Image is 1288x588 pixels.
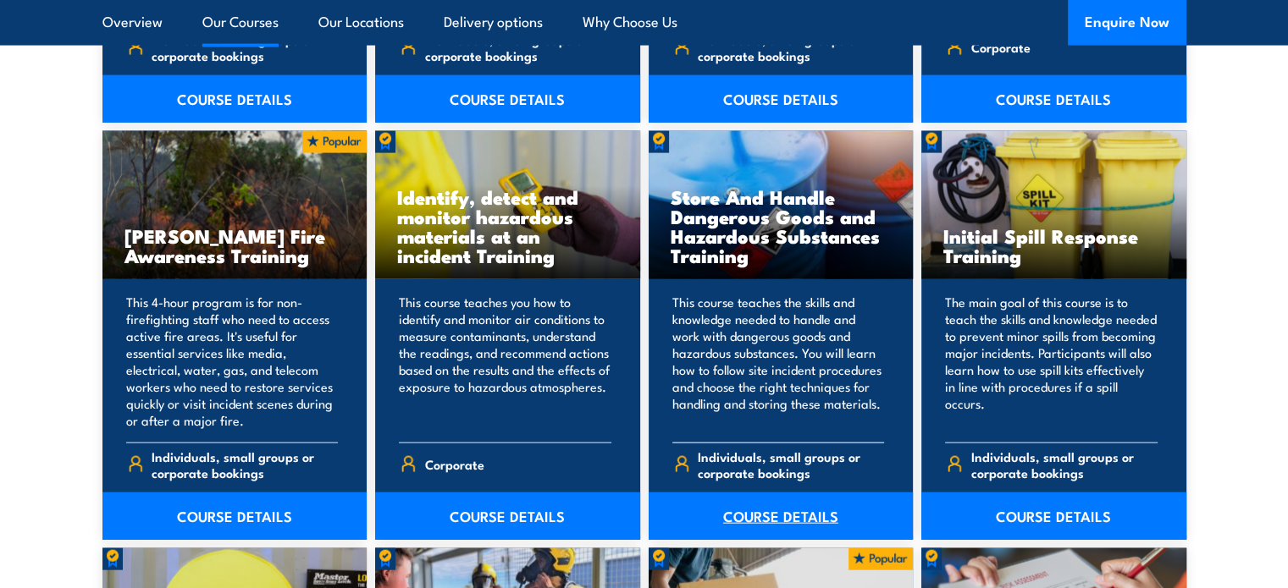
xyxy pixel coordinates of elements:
[945,294,1158,429] p: The main goal of this course is to teach the skills and knowledge needed to prevent minor spills ...
[649,75,914,123] a: COURSE DETAILS
[375,492,640,540] a: COURSE DETAILS
[943,226,1164,265] h3: Initial Spill Response Training
[126,294,339,429] p: This 4-hour program is for non-firefighting staff who need to access active fire areas. It's usef...
[649,492,914,540] a: COURSE DETAILS
[921,75,1186,123] a: COURSE DETAILS
[698,448,884,481] span: Individuals, small groups or corporate bookings
[399,294,611,429] p: This course teaches you how to identify and monitor air conditions to measure contaminants, under...
[397,187,618,265] h3: Identify, detect and monitor hazardous materials at an incident Training
[672,294,885,429] p: This course teaches the skills and knowledge needed to handle and work with dangerous goods and h...
[152,448,338,481] span: Individuals, small groups or corporate bookings
[375,75,640,123] a: COURSE DETAILS
[102,492,368,540] a: COURSE DETAILS
[671,187,892,265] h3: Store And Handle Dangerous Goods and Hazardous Substances Training
[425,31,611,63] span: Individuals, small groups or corporate bookings
[921,492,1186,540] a: COURSE DETAILS
[425,451,484,477] span: Corporate
[698,31,884,63] span: Individuals, small groups or corporate bookings
[971,448,1158,481] span: Individuals, small groups or corporate bookings
[971,34,1031,60] span: Corporate
[102,75,368,123] a: COURSE DETAILS
[124,226,345,265] h3: [PERSON_NAME] Fire Awareness Training
[152,31,338,63] span: Individuals, small groups or corporate bookings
